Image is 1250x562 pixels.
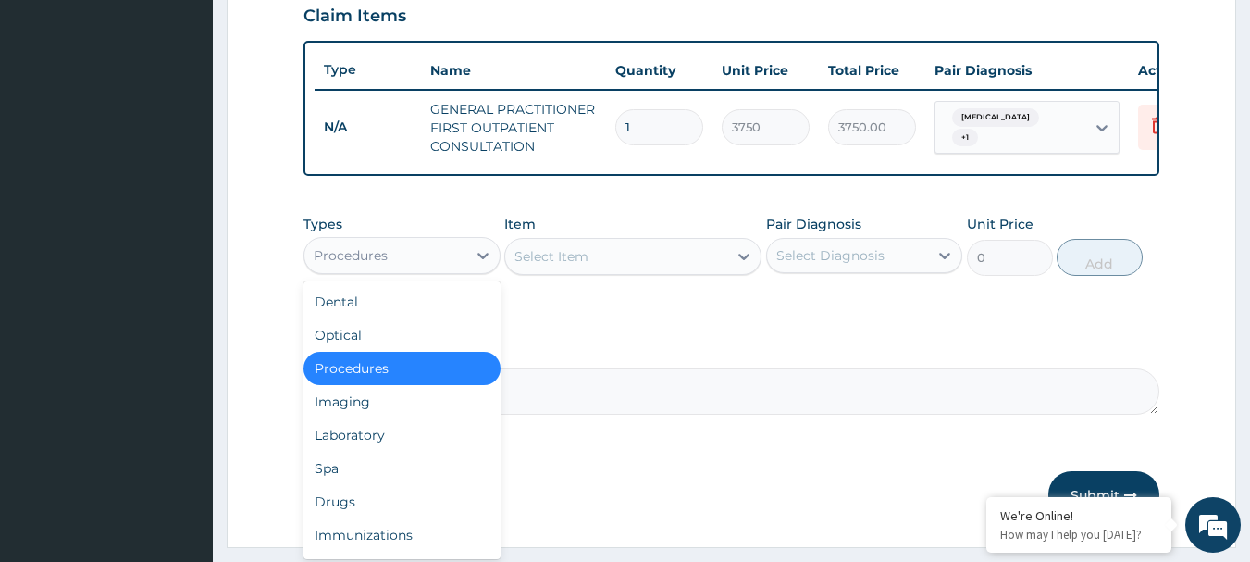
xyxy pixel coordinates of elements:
div: Laboratory [303,418,501,452]
div: Procedures [303,352,501,385]
label: Unit Price [967,215,1033,233]
label: Item [504,215,536,233]
span: We're online! [107,165,255,352]
th: Unit Price [712,52,819,89]
div: Immunizations [303,518,501,552]
div: Optical [303,318,501,352]
th: Total Price [819,52,925,89]
span: [MEDICAL_DATA] [952,108,1039,127]
div: Procedures [314,246,388,265]
label: Types [303,217,342,232]
div: Dental [303,285,501,318]
div: We're Online! [1000,507,1157,524]
div: Imaging [303,385,501,418]
button: Submit [1048,471,1159,519]
th: Actions [1129,52,1221,89]
div: Select Diagnosis [776,246,885,265]
td: GENERAL PRACTITIONER FIRST OUTPATIENT CONSULTATION [421,91,606,165]
img: d_794563401_company_1708531726252_794563401 [34,93,75,139]
th: Name [421,52,606,89]
td: N/A [315,110,421,144]
p: How may I help you today? [1000,527,1157,543]
th: Pair Diagnosis [925,52,1129,89]
div: Spa [303,452,501,485]
textarea: Type your message and hit 'Enter' [9,369,353,434]
div: Minimize live chat window [303,9,348,54]
span: + 1 [952,129,978,147]
label: Pair Diagnosis [766,215,861,233]
div: Select Item [514,247,588,266]
h3: Claim Items [303,6,406,27]
th: Type [315,53,421,87]
button: Add [1057,239,1143,276]
div: Drugs [303,485,501,518]
div: Chat with us now [96,104,311,128]
label: Comment [303,343,1160,358]
th: Quantity [606,52,712,89]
